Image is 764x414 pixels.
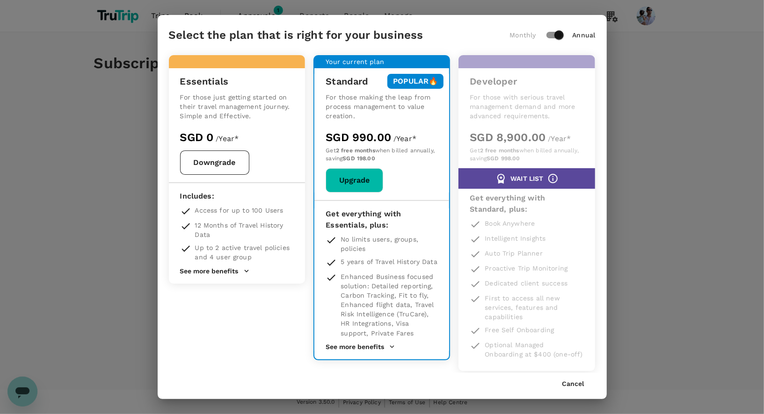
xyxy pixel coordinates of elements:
[336,147,375,154] b: 2 free months
[485,325,554,335] p: Free Self Onboarding
[195,206,284,215] p: Access for up to 100 Users
[485,278,568,288] p: Dedicated client success
[485,340,584,359] p: Optional Managed Onboarding at $400 (one-off)
[326,343,395,351] button: See more benefits
[326,57,384,66] p: Your current plan
[342,155,375,162] b: SGD 198.00
[326,74,368,89] h6: Standard
[219,134,239,143] span: Year*
[326,131,391,144] span: SGD 990.00
[485,219,535,228] p: Book Anywhere
[470,130,584,163] div: /
[341,257,437,266] p: 5 years of Travel History Data
[341,235,438,253] p: No limits users, groups, policies
[326,130,438,163] div: /
[326,93,438,121] p: For those making the leap from process management to value creation.
[510,174,543,183] p: WAIT LIST
[180,93,294,121] p: For those just getting started on their travel management journey. Simple and Effective.
[326,208,438,231] p: Get everything with Essentials, plus :
[169,28,423,43] h5: Select the plan that is right for your business
[470,147,584,163] p: Get when billed annually, saving
[485,293,584,321] p: First to access all new services, features and capabilities
[195,243,294,262] p: Up to 2 active travel policies and 4 user group
[180,150,249,175] button: Downgrade
[180,131,214,144] span: SGD 0
[180,130,294,145] div: /
[485,234,546,243] p: Intelligent Insights
[510,30,536,40] p: Monthly
[326,168,383,193] button: Upgrade
[470,93,584,121] p: For those with serious travel management demand and more advanced requirements.
[180,74,229,89] h6: Essentials
[562,380,584,388] button: Cancel
[573,30,596,40] p: Annual
[326,147,438,163] p: Get when billed annually, saving
[396,134,416,143] span: Year*
[487,155,520,162] b: SGD 998.00
[393,76,438,87] p: POPULAR 🔥
[180,267,250,275] button: See more benefits
[485,264,568,273] p: Proactive Trip Monitoring
[180,191,294,202] p: Includes :
[470,74,517,89] h6: Developer
[195,221,294,239] p: 12 Months of Travel History Data
[485,249,543,258] p: Auto Trip Planner
[341,272,438,337] p: Enhanced Business focused solution: Detailed reporting, Carbon Tracking, Fit to fly, Enhanced fli...
[551,134,571,143] span: Year*
[470,193,584,215] p: Get everything with Standard, plus :
[470,131,546,144] span: SGD 8,900.00
[480,147,519,154] b: 2 free months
